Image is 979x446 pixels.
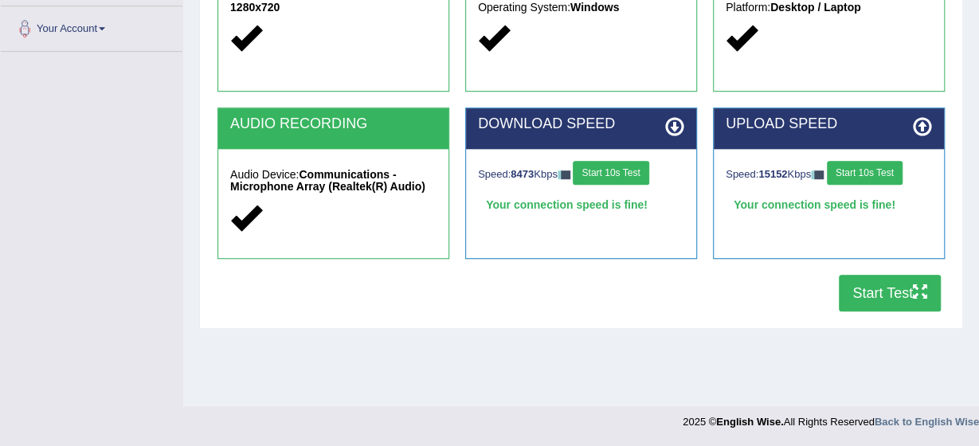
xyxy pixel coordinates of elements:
a: Your Account [1,6,182,46]
div: Your connection speed is fine! [478,193,684,217]
img: ajax-loader-fb-connection.gif [558,170,570,179]
button: Start 10s Test [573,161,648,185]
h2: DOWNLOAD SPEED [478,116,684,132]
strong: Communications - Microphone Array (Realtek(R) Audio) [230,168,425,193]
strong: 1280x720 [230,1,280,14]
strong: 15152 [758,168,787,180]
button: Start Test [839,275,941,311]
h2: AUDIO RECORDING [230,116,437,132]
h5: Platform: [726,2,932,14]
div: Speed: Kbps [726,161,932,189]
strong: Desktop / Laptop [770,1,861,14]
strong: Windows [570,1,619,14]
div: Your connection speed is fine! [726,193,932,217]
h5: Audio Device: [230,169,437,194]
img: ajax-loader-fb-connection.gif [811,170,824,179]
strong: English Wise. [716,416,783,428]
div: 2025 © All Rights Reserved [683,406,979,429]
button: Start 10s Test [827,161,903,185]
h2: UPLOAD SPEED [726,116,932,132]
div: Speed: Kbps [478,161,684,189]
strong: 8473 [511,168,534,180]
a: Back to English Wise [875,416,979,428]
h5: Operating System: [478,2,684,14]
